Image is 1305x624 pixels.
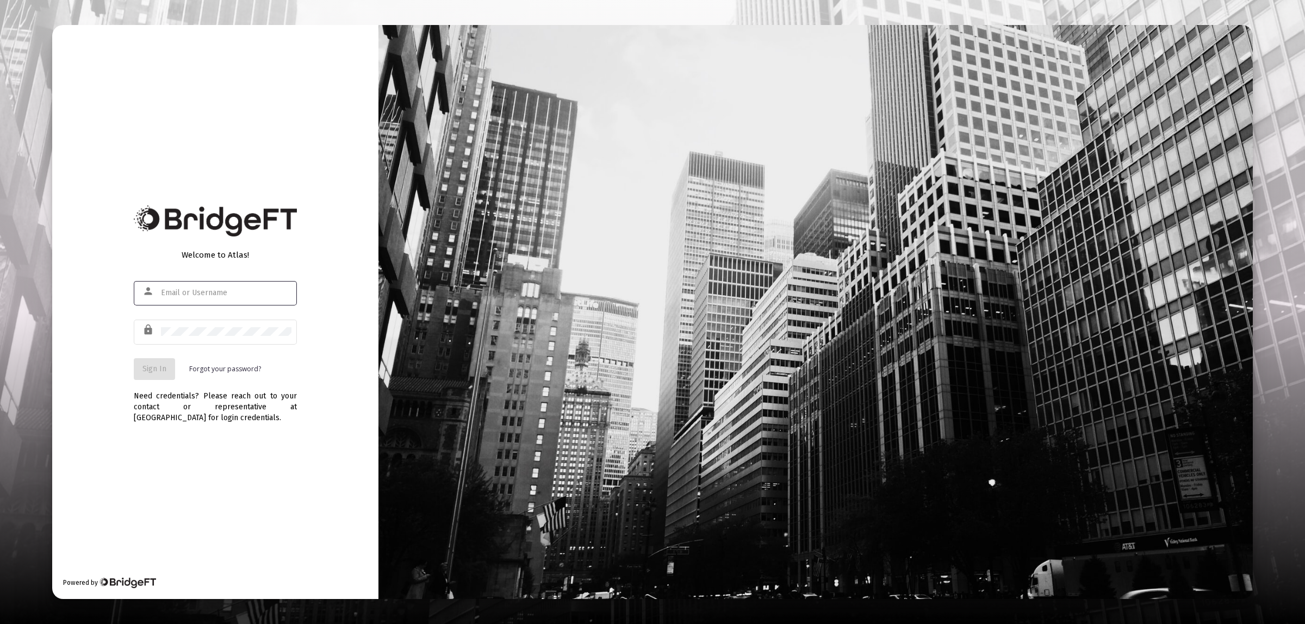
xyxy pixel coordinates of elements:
[189,364,261,375] a: Forgot your password?
[63,577,156,588] div: Powered by
[142,323,156,336] mat-icon: lock
[99,577,156,588] img: Bridge Financial Technology Logo
[142,364,166,373] span: Sign In
[134,380,297,423] div: Need credentials? Please reach out to your contact or representative at [GEOGRAPHIC_DATA] for log...
[134,358,175,380] button: Sign In
[134,205,297,236] img: Bridge Financial Technology Logo
[134,249,297,260] div: Welcome to Atlas!
[142,285,156,298] mat-icon: person
[161,289,291,297] input: Email or Username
